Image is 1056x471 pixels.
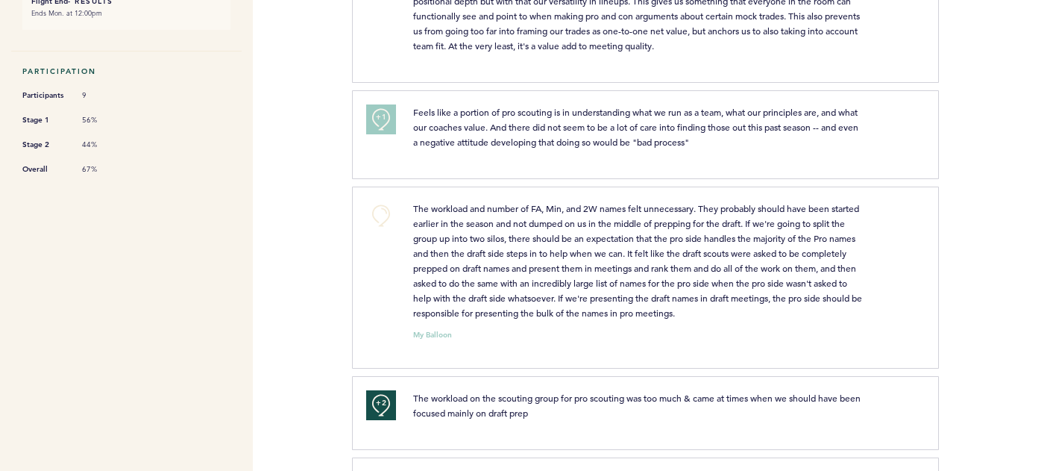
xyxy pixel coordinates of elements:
button: +2 [366,390,396,420]
span: 56% [82,115,127,125]
span: Feels like a portion of pro scouting is in understanding what we run as a team, what our principl... [413,106,861,148]
span: Stage 2 [22,137,67,152]
small: My Balloon [413,331,452,339]
h5: Participation [22,66,230,76]
span: 67% [82,164,127,175]
span: 44% [82,140,127,150]
span: The workload on the scouting group for pro scouting was too much & came at times when we should h... [413,392,863,419]
span: 9 [82,90,127,101]
button: +1 [366,105,396,134]
time: Ends Mon. at 12:00pm [31,8,102,18]
span: Participants [22,88,67,103]
span: +2 [376,396,386,411]
span: The workload and number of FA, Min, and 2W names felt unnecessary. They probably should have been... [413,202,864,319]
span: Overall [22,162,67,177]
span: Stage 1 [22,113,67,128]
span: +1 [376,110,386,125]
